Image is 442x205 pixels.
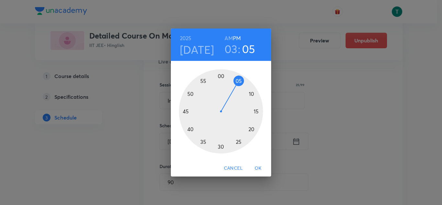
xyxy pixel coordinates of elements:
button: OK [248,162,269,174]
button: 03 [225,42,238,56]
button: [DATE] [180,43,214,56]
button: 05 [242,42,255,56]
button: AM [225,34,233,43]
button: 2025 [180,34,192,43]
span: Cancel [224,164,243,172]
h3: : [238,42,240,56]
button: PM [233,34,241,43]
span: OK [250,164,266,172]
button: Cancel [221,162,245,174]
